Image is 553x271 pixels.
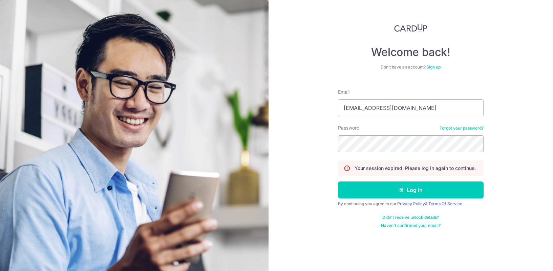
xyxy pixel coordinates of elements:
a: Sign up [426,64,441,70]
label: Password [338,124,360,131]
a: Didn't receive unlock details? [382,215,439,220]
img: CardUp Logo [394,24,427,32]
a: Forgot your password? [440,125,484,131]
input: Enter your Email [338,99,484,116]
a: Haven't confirmed your email? [381,223,441,228]
div: Don’t have an account? [338,64,484,70]
div: By continuing you agree to our & [338,201,484,207]
a: Terms Of Service [428,201,462,206]
label: Email [338,89,349,95]
p: Your session expired. Please log in again to continue. [355,165,476,172]
h4: Welcome back! [338,45,484,59]
button: Log in [338,181,484,198]
a: Privacy Policy [397,201,425,206]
